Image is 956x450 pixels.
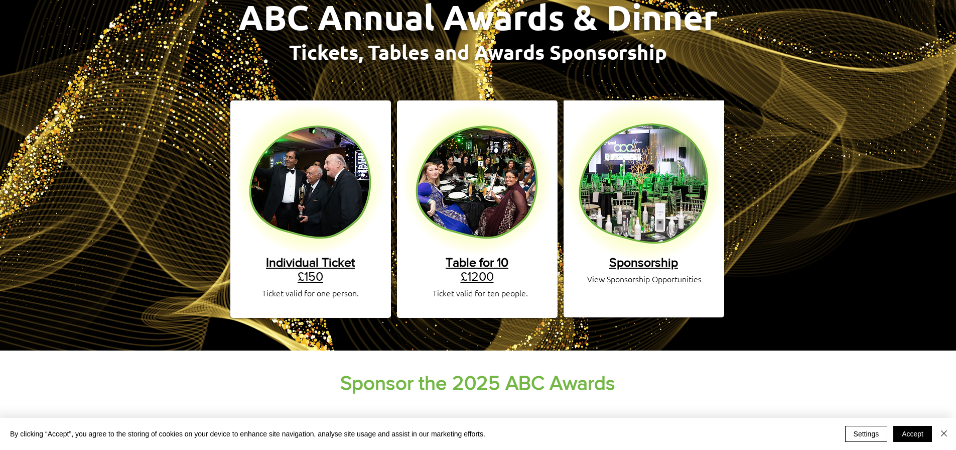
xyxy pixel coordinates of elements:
[401,104,553,255] img: table ticket.png
[10,429,485,438] span: By clicking “Accept”, you agree to the storing of cookies on your device to enhance site navigati...
[266,255,355,283] a: Individual Ticket£150
[609,255,678,269] a: Sponsorship
[845,426,888,442] button: Settings
[938,427,950,439] img: Close
[893,426,932,442] button: Accept
[340,372,615,394] span: Sponsor the 2025 ABC Awards
[446,255,508,283] a: Table for 10£1200
[587,273,702,284] a: View Sponsorship Opportunities
[266,255,355,269] span: Individual Ticket
[446,255,508,269] span: Table for 10
[433,287,528,298] span: Ticket valid for ten people.
[938,426,950,442] button: Close
[235,104,386,255] img: single ticket.png
[262,287,359,298] span: Ticket valid for one person.
[564,100,724,261] img: ABC AWARDS WEBSITE BACKGROUND BLOB (1).png
[289,39,667,65] span: Tickets, Tables and Awards Sponsorship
